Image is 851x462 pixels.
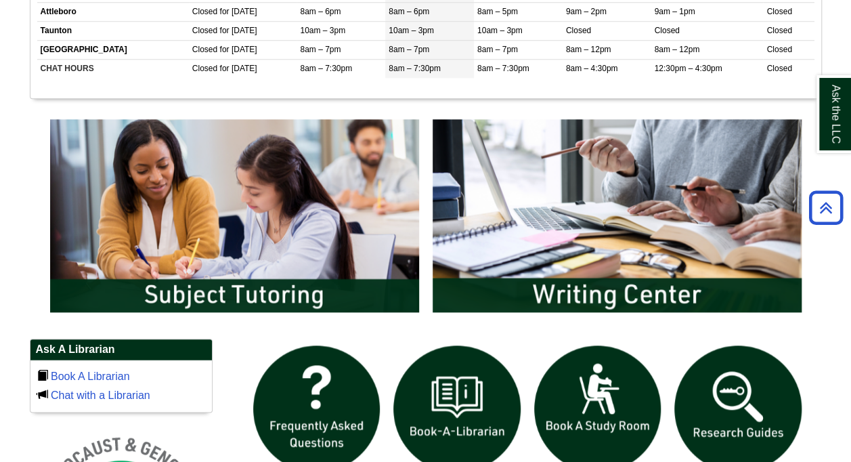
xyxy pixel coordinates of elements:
[192,64,217,73] span: Closed
[300,26,345,35] span: 10am – 3pm
[37,60,189,79] td: CHAT HOURS
[219,7,257,16] span: for [DATE]
[43,112,808,324] div: slideshow
[219,64,257,73] span: for [DATE]
[654,7,695,16] span: 9am – 1pm
[389,64,441,73] span: 8am – 7:30pm
[766,64,791,73] span: Closed
[477,45,518,54] span: 8am – 7pm
[566,7,607,16] span: 9am – 2pm
[389,45,429,54] span: 8am – 7pm
[51,371,130,382] a: Book A Librarian
[43,112,426,318] img: Subject Tutoring Information
[219,26,257,35] span: for [DATE]
[219,45,257,54] span: for [DATE]
[654,45,699,54] span: 8am – 12pm
[192,7,217,16] span: Closed
[37,40,189,59] td: [GEOGRAPHIC_DATA]
[389,26,434,35] span: 10am – 3pm
[300,64,352,73] span: 8am – 7:30pm
[300,7,341,16] span: 8am – 6pm
[51,390,150,401] a: Chat with a Librarian
[426,112,808,318] img: Writing Center Information
[566,64,618,73] span: 8am – 4:30pm
[477,64,529,73] span: 8am – 7:30pm
[389,7,429,16] span: 8am – 6pm
[566,45,611,54] span: 8am – 12pm
[192,45,217,54] span: Closed
[804,198,848,217] a: Back to Top
[37,2,189,21] td: Attleboro
[566,26,591,35] span: Closed
[300,45,341,54] span: 8am – 7pm
[477,26,523,35] span: 10am – 3pm
[37,21,189,40] td: Taunton
[766,45,791,54] span: Closed
[654,26,679,35] span: Closed
[766,26,791,35] span: Closed
[654,64,722,73] span: 12:30pm – 4:30pm
[477,7,518,16] span: 8am – 5pm
[30,339,212,360] h2: Ask A Librarian
[766,7,791,16] span: Closed
[192,26,217,35] span: Closed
